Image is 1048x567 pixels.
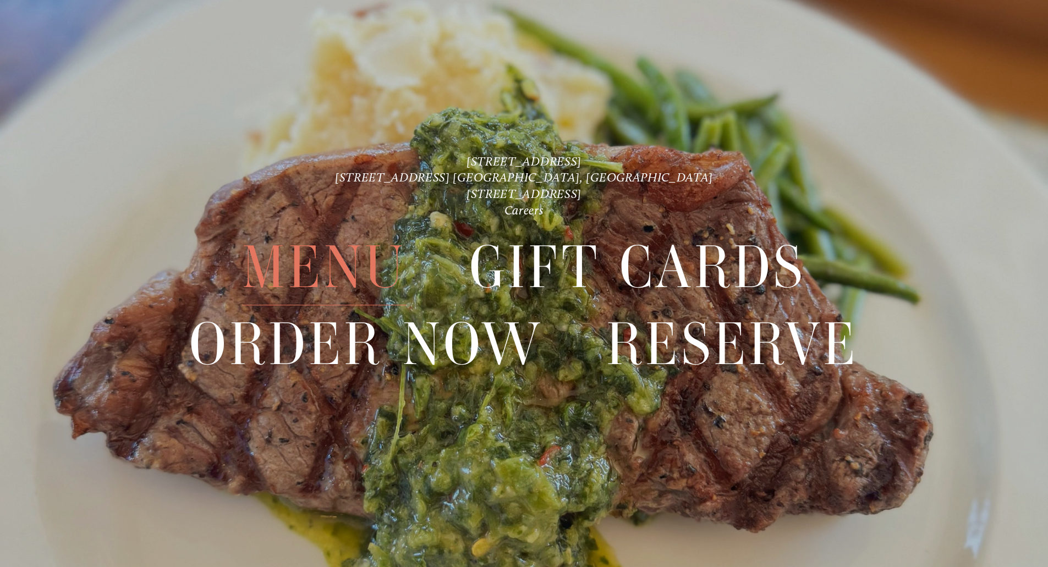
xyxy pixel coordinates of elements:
a: Careers [504,203,544,218]
span: Gift Cards [469,230,806,306]
a: Reserve [606,306,859,382]
a: [STREET_ADDRESS] [467,154,581,169]
a: Order Now [189,306,543,382]
a: [STREET_ADDRESS] [467,186,581,201]
a: Menu [242,230,406,305]
span: Menu [242,230,406,306]
a: [STREET_ADDRESS] [GEOGRAPHIC_DATA], [GEOGRAPHIC_DATA] [335,170,713,185]
a: Gift Cards [469,230,806,305]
